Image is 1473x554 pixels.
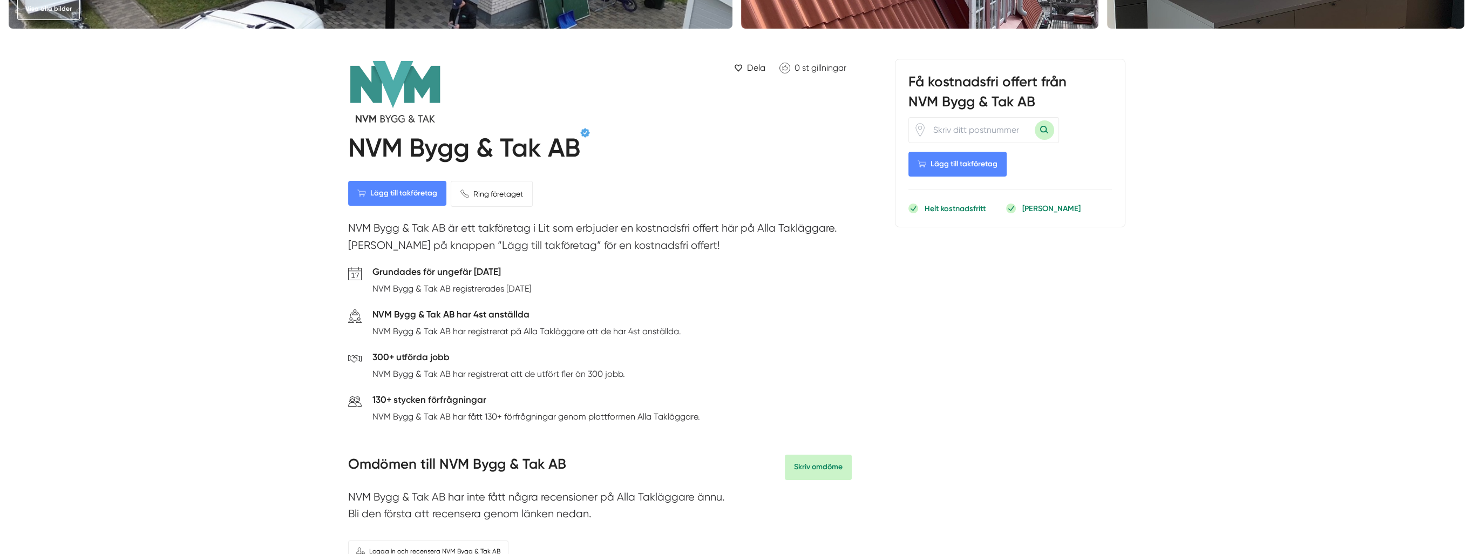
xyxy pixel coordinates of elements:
: Lägg till takföretag [348,181,446,206]
p: NVM Bygg & Tak AB har registrerat på Alla Takläggare att de har 4st anställda. [372,325,681,338]
a: Skriv omdöme [785,455,852,479]
h5: 300+ utförda jobb [372,350,625,367]
button: Sök med postnummer [1035,120,1054,140]
span: 0 [795,63,800,73]
p: NVM Bygg & Tak AB är ett takföretag i Lit som erbjuder en kostnadsfri offert här på Alla Taklägga... [348,220,852,259]
h3: Omdömen till NVM Bygg & Tak AB [348,455,566,479]
img: Logotyp NVM Bygg & Tak AB [348,59,467,124]
span: Ring företaget [473,188,523,200]
span: st gillningar [802,63,846,73]
h3: Få kostnadsfri offert från NVM Bygg & Tak AB [908,72,1112,117]
p: Helt kostnadsfritt [925,203,986,214]
span: Dela [747,61,765,75]
p: NVM Bygg & Tak AB har fått 130+ förfrågningar genom plattformen Alla Takläggare. [372,410,700,423]
h5: Grundades för ungefär [DATE] [372,265,531,282]
input: Skriv ditt postnummer [927,118,1035,143]
span: Verifierat av Verkland, Nils Marius [580,128,590,138]
p: NVM Bygg & Tak AB registrerades [DATE] [372,282,531,295]
p: NVM Bygg & Tak AB har registrerat att de utfört fler än 300 jobb. [372,367,625,381]
h5: 130+ stycken förfrågningar [372,393,700,410]
a: Dela [730,59,770,77]
h1: NVM Bygg & Tak AB [348,132,580,168]
a: Ring företaget [451,181,533,207]
: Lägg till takföretag [908,152,1007,177]
p: [PERSON_NAME] [1022,203,1081,214]
a: Klicka för att gilla NVM Bygg & Tak AB [774,59,852,77]
svg: Pin / Karta [913,123,927,137]
h5: NVM Bygg & Tak AB har 4st anställda [372,307,681,325]
p: NVM Bygg & Tak AB har inte fått några recensioner på Alla Takläggare ännu. Bli den första att rec... [348,489,852,528]
span: Klicka för att använda din position. [913,123,927,137]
